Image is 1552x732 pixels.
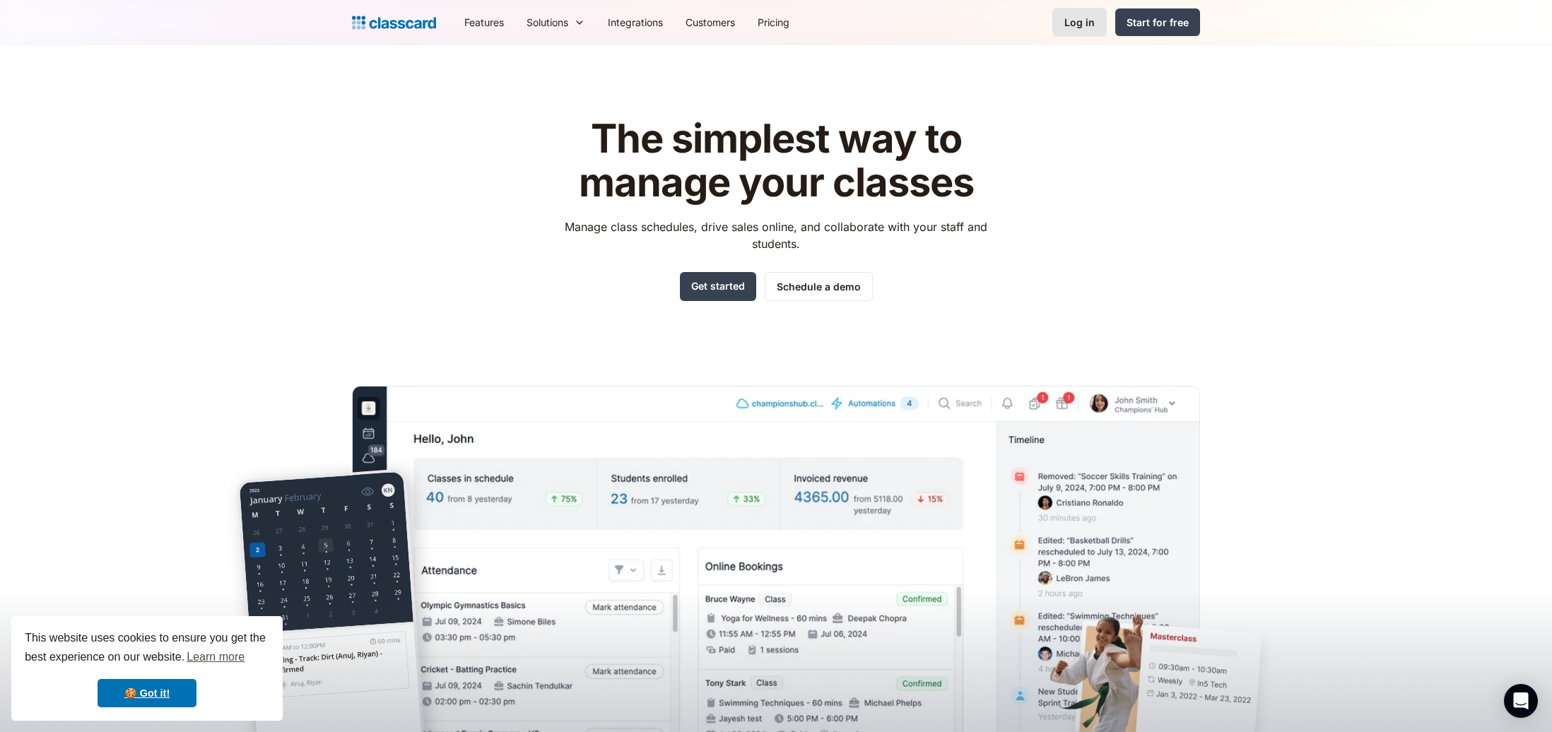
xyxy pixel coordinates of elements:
[765,272,873,301] a: Schedule a demo
[674,6,746,38] a: Customers
[680,272,756,301] a: Get started
[527,15,568,30] div: Solutions
[552,117,1001,204] h1: The simplest way to manage your classes
[453,6,515,38] a: Features
[746,6,801,38] a: Pricing
[1052,8,1107,37] a: Log in
[515,6,596,38] div: Solutions
[552,218,1001,252] p: Manage class schedules, drive sales online, and collaborate with your staff and students.
[11,616,283,721] div: cookieconsent
[596,6,674,38] a: Integrations
[352,13,436,33] a: home
[25,630,269,668] span: This website uses cookies to ensure you get the best experience on our website.
[1127,15,1189,30] div: Start for free
[184,647,247,668] a: learn more about cookies
[1064,15,1095,30] div: Log in
[1504,684,1538,718] div: Open Intercom Messenger
[98,679,196,707] a: dismiss cookie message
[1115,8,1200,36] a: Start for free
